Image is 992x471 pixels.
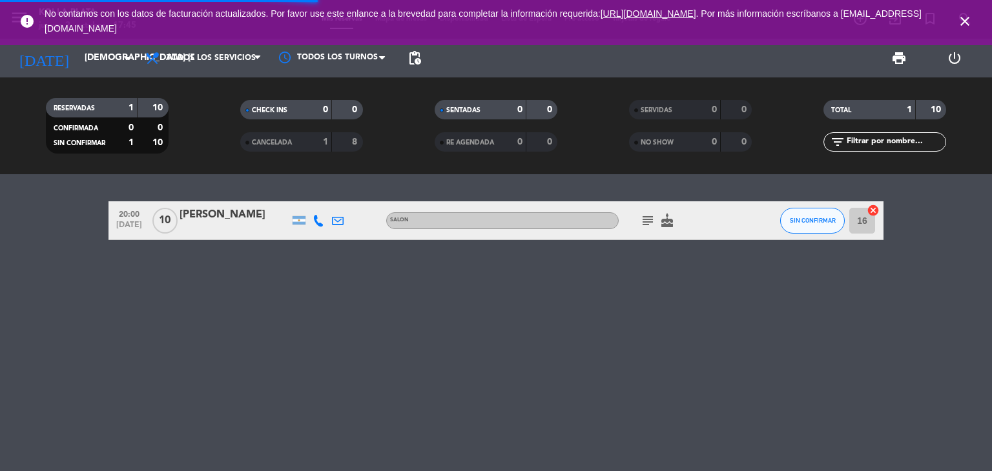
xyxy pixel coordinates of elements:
strong: 0 [517,137,522,146]
div: LOG OUT [927,39,982,77]
strong: 0 [547,105,555,114]
span: 10 [152,208,178,234]
i: power_settings_new [947,50,962,66]
strong: 1 [129,138,134,147]
span: pending_actions [407,50,422,66]
strong: 10 [152,138,165,147]
strong: 1 [907,105,912,114]
span: SIN CONFIRMAR [54,140,105,146]
strong: 10 [152,103,165,112]
i: [DATE] [10,44,78,72]
input: Filtrar por nombre... [845,135,945,149]
strong: 0 [712,105,717,114]
span: RESERVADAS [54,105,95,112]
strong: 0 [741,137,749,146]
span: 20:00 [113,206,145,221]
i: cancel [867,204,880,217]
button: SIN CONFIRMAR [780,208,845,234]
i: filter_list [830,134,845,150]
strong: 1 [323,137,328,146]
strong: 0 [352,105,360,114]
span: SIN CONFIRMAR [790,217,836,224]
span: NO SHOW [641,139,674,146]
a: . Por más información escríbanos a [EMAIL_ADDRESS][DOMAIN_NAME] [45,8,922,34]
span: RE AGENDADA [446,139,494,146]
strong: 10 [931,105,944,114]
i: subject [640,213,656,228]
span: [DATE] [113,221,145,235]
span: CHECK INS [252,107,287,114]
a: [URL][DOMAIN_NAME] [601,8,696,19]
span: CONFIRMADA [54,125,98,132]
strong: 0 [517,105,522,114]
span: SALON [390,217,409,223]
i: close [957,14,973,29]
strong: 0 [129,123,134,132]
span: CANCELADA [252,139,292,146]
strong: 0 [547,137,555,146]
i: error [19,14,35,29]
i: arrow_drop_down [120,50,136,66]
strong: 8 [352,137,360,146]
i: cake [659,213,675,228]
strong: 0 [158,123,165,132]
span: print [891,50,907,66]
span: Todos los servicios [167,54,256,63]
span: SERVIDAS [641,107,672,114]
strong: 0 [741,105,749,114]
strong: 0 [323,105,328,114]
strong: 1 [129,103,134,112]
span: No contamos con los datos de facturación actualizados. Por favor use este enlance a la brevedad p... [45,8,922,34]
span: TOTAL [831,107,851,114]
strong: 0 [712,137,717,146]
div: [PERSON_NAME] [180,206,289,223]
span: SENTADAS [446,107,480,114]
